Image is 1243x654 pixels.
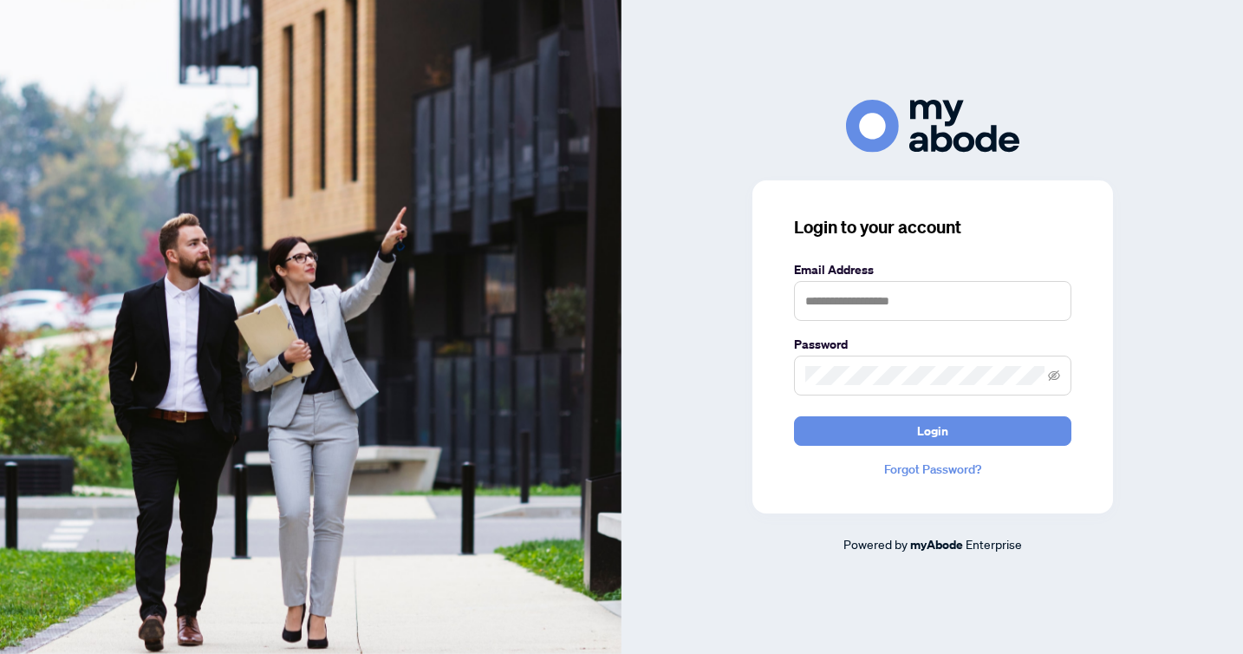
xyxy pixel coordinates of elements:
[843,536,908,552] span: Powered by
[794,335,1071,354] label: Password
[794,215,1071,239] h3: Login to your account
[794,260,1071,279] label: Email Address
[846,100,1019,153] img: ma-logo
[794,460,1071,479] a: Forgot Password?
[917,417,948,445] span: Login
[794,416,1071,446] button: Login
[910,535,963,554] a: myAbode
[1048,370,1060,382] span: eye-invisible
[966,536,1022,552] span: Enterprise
